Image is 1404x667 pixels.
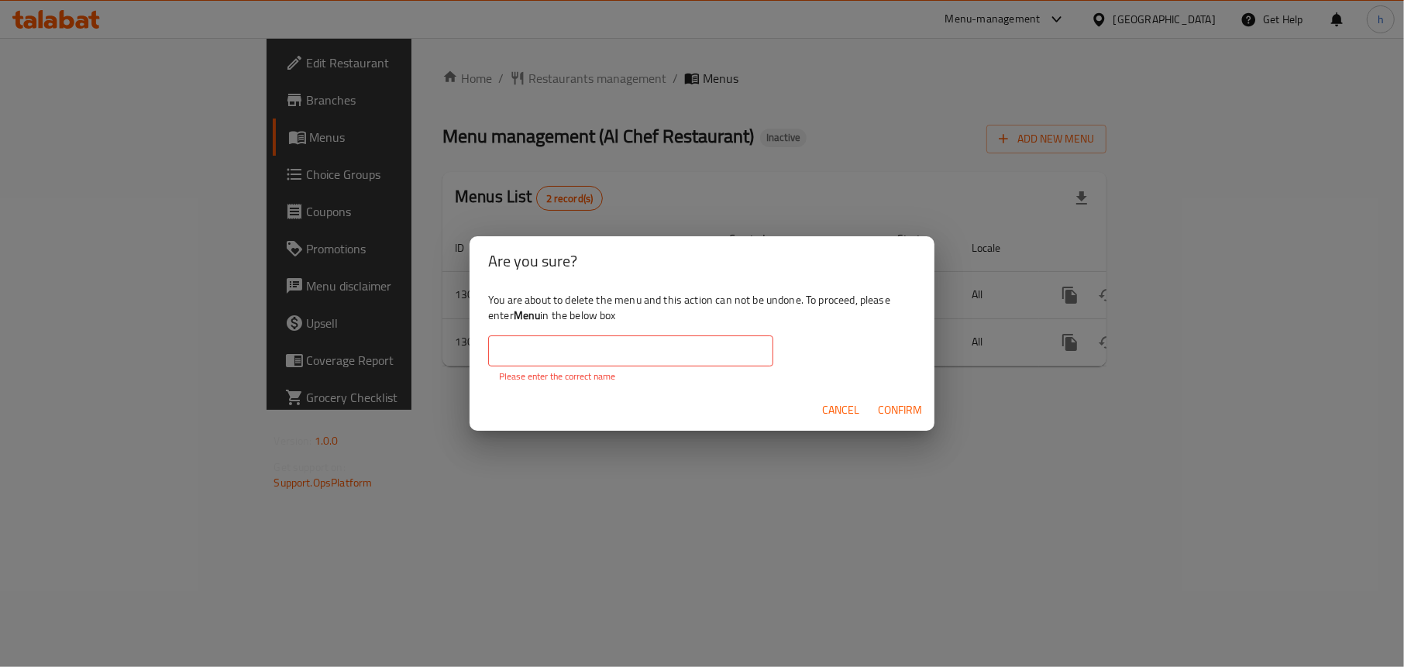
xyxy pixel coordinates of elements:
[816,396,865,425] button: Cancel
[499,370,762,383] p: Please enter the correct name
[514,305,541,325] b: Menu
[488,249,916,273] h2: Are you sure?
[872,396,928,425] button: Confirm
[822,401,859,420] span: Cancel
[878,401,922,420] span: Confirm
[470,286,934,390] div: You are about to delete the menu and this action can not be undone. To proceed, please enter in t...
